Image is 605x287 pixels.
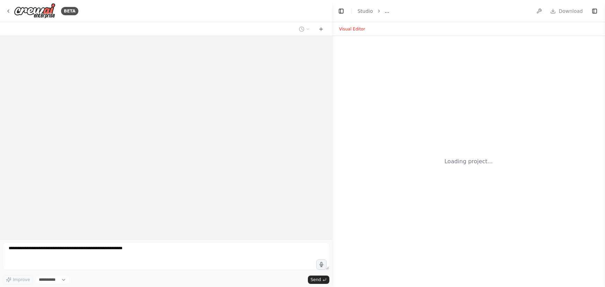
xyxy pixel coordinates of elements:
[13,277,30,282] span: Improve
[335,25,369,33] button: Visual Editor
[296,25,313,33] button: Switch to previous chat
[385,8,389,15] span: ...
[61,7,78,15] div: BETA
[357,8,373,14] a: Studio
[316,25,327,33] button: Start a new chat
[336,6,346,16] button: Hide left sidebar
[14,3,55,19] img: Logo
[357,8,389,15] nav: breadcrumb
[590,6,599,16] button: Show right sidebar
[3,275,33,284] button: Improve
[311,277,321,282] span: Send
[444,157,493,166] div: Loading project...
[308,276,329,284] button: Send
[316,259,327,270] button: Click to speak your automation idea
